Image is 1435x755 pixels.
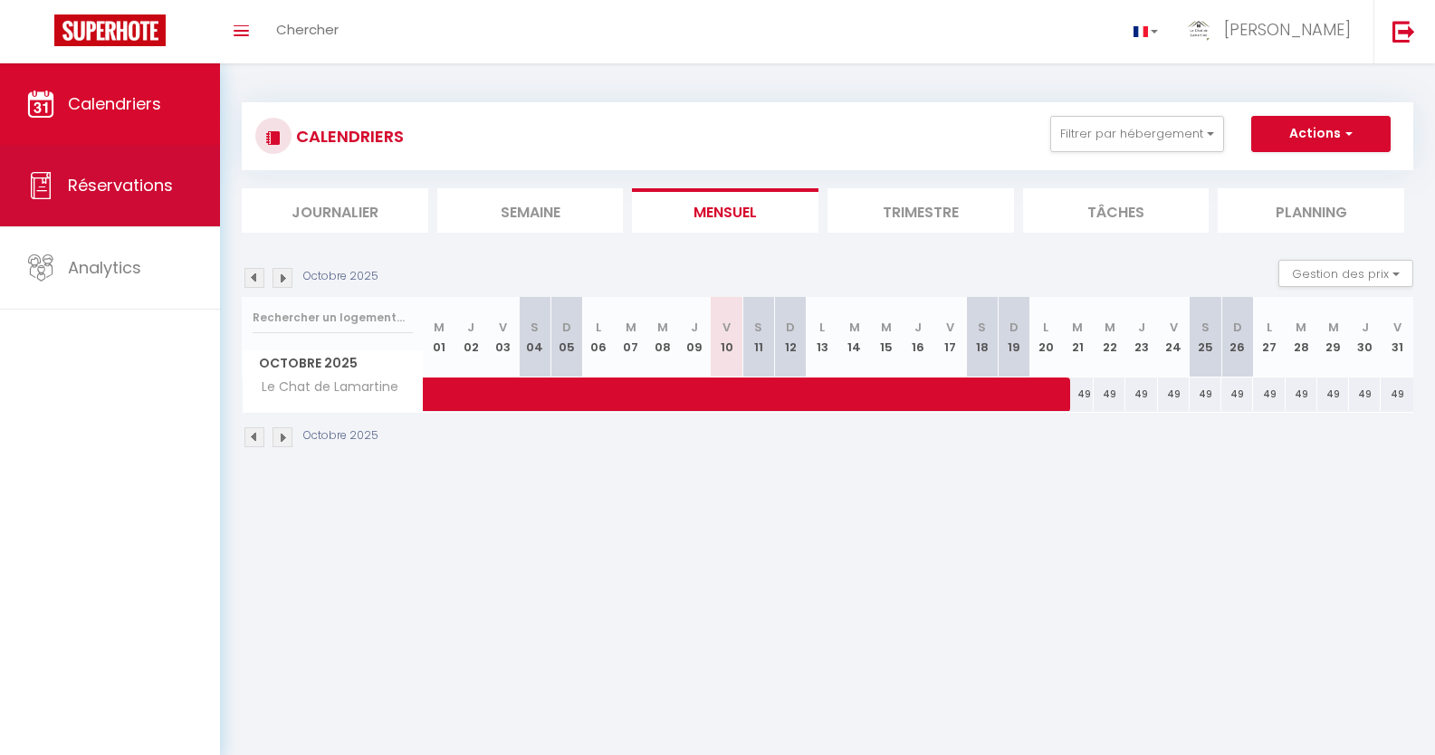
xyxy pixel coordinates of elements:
abbr: M [1105,319,1115,336]
span: Analytics [68,256,141,279]
abbr: M [881,319,892,336]
th: 30 [1349,297,1381,377]
abbr: L [1043,319,1048,336]
abbr: D [1009,319,1019,336]
li: Mensuel [632,188,818,233]
th: 04 [519,297,550,377]
th: 11 [742,297,774,377]
abbr: D [562,319,571,336]
span: [PERSON_NAME] [1224,18,1351,41]
th: 09 [679,297,711,377]
th: 01 [424,297,455,377]
th: 15 [870,297,902,377]
p: Octobre 2025 [303,268,378,285]
th: 23 [1125,297,1157,377]
abbr: M [849,319,860,336]
th: 29 [1317,297,1349,377]
th: 02 [455,297,487,377]
th: 24 [1158,297,1190,377]
abbr: M [657,319,668,336]
th: 28 [1286,297,1317,377]
abbr: V [499,319,507,336]
abbr: V [722,319,731,336]
abbr: S [978,319,986,336]
div: 49 [1317,377,1349,411]
abbr: J [1362,319,1369,336]
h3: CALENDRIERS [292,116,404,157]
abbr: J [691,319,698,336]
img: Super Booking [54,14,166,46]
abbr: L [819,319,825,336]
abbr: V [1393,319,1402,336]
abbr: S [531,319,539,336]
abbr: J [1138,319,1145,336]
div: 49 [1381,377,1413,411]
th: 22 [1094,297,1125,377]
abbr: V [946,319,954,336]
th: 25 [1190,297,1221,377]
th: 05 [551,297,583,377]
th: 26 [1221,297,1253,377]
abbr: S [1201,319,1210,336]
div: 49 [1349,377,1381,411]
span: Calendriers [68,92,161,115]
li: Journalier [242,188,428,233]
img: logout [1392,20,1415,43]
abbr: V [1170,319,1178,336]
th: 31 [1381,297,1413,377]
img: ... [1185,16,1212,43]
th: 20 [1030,297,1062,377]
li: Semaine [437,188,624,233]
abbr: M [1328,319,1339,336]
div: 49 [1286,377,1317,411]
abbr: M [434,319,445,336]
li: Planning [1218,188,1404,233]
button: Actions [1251,116,1391,152]
th: 14 [838,297,870,377]
abbr: S [754,319,762,336]
th: 16 [902,297,933,377]
abbr: L [596,319,601,336]
span: Le Chat de Lamartine [245,377,403,397]
span: Chercher [276,20,339,39]
abbr: D [786,319,795,336]
th: 21 [1062,297,1094,377]
th: 13 [807,297,838,377]
abbr: L [1267,319,1272,336]
abbr: M [626,319,636,336]
th: 03 [487,297,519,377]
button: Filtrer par hébergement [1050,116,1224,152]
th: 27 [1253,297,1285,377]
li: Tâches [1023,188,1210,233]
th: 17 [934,297,966,377]
abbr: D [1233,319,1242,336]
p: Octobre 2025 [303,427,378,444]
th: 18 [966,297,998,377]
li: Trimestre [828,188,1014,233]
span: Réservations [68,174,173,196]
abbr: J [914,319,922,336]
span: Octobre 2025 [243,350,423,377]
abbr: M [1072,319,1083,336]
abbr: J [467,319,474,336]
th: 06 [583,297,615,377]
abbr: M [1296,319,1306,336]
th: 08 [646,297,678,377]
th: 19 [998,297,1029,377]
input: Rechercher un logement... [253,301,413,334]
th: 10 [711,297,742,377]
th: 07 [615,297,646,377]
button: Gestion des prix [1278,260,1413,287]
th: 12 [774,297,806,377]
